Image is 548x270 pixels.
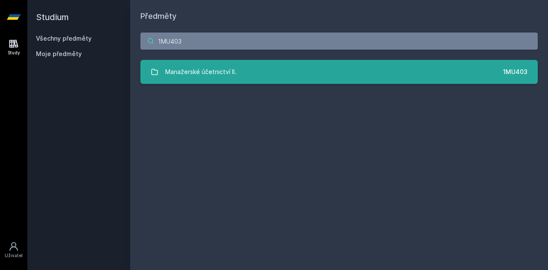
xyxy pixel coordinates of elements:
a: Všechny předměty [36,35,92,42]
div: Uživatel [5,252,23,259]
h1: Předměty [140,10,538,22]
a: Study [2,34,26,60]
a: Uživatel [2,237,26,263]
input: Název nebo ident předmětu… [140,33,538,50]
div: Study [8,50,20,56]
a: Manažerské účetnictví II. 1MU403 [140,60,538,84]
span: Moje předměty [36,50,82,58]
div: Manažerské účetnictví II. [165,63,236,80]
div: 1MU403 [503,68,527,76]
